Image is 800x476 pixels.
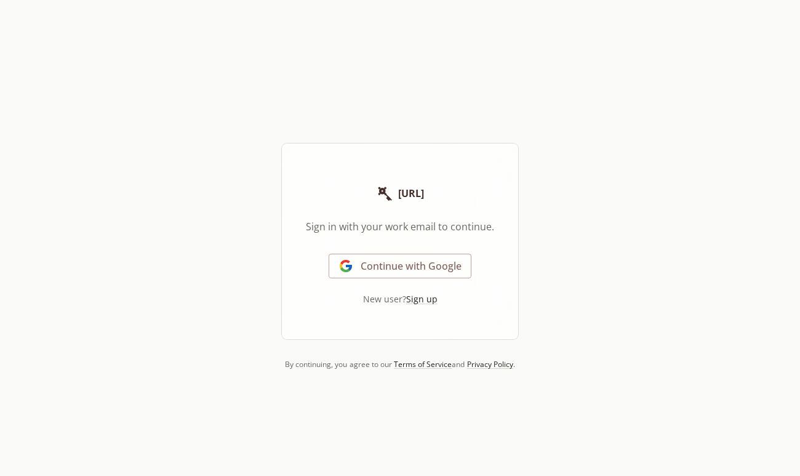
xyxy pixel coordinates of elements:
[398,186,424,201] span: [URL]
[363,293,438,305] span: New user?
[376,185,393,202] img: InfluencerList.ai
[376,177,424,209] a: InfluencerList.ai[URL]
[394,359,452,369] a: Terms of Service
[338,259,353,273] img: Google logo
[306,219,494,234] span: Sign in with your work email to continue.
[329,254,471,278] a: Continue with Google
[406,293,438,305] a: Sign up
[467,359,513,369] a: Privacy Policy
[285,360,515,369] span: By continuing, you agree to our and .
